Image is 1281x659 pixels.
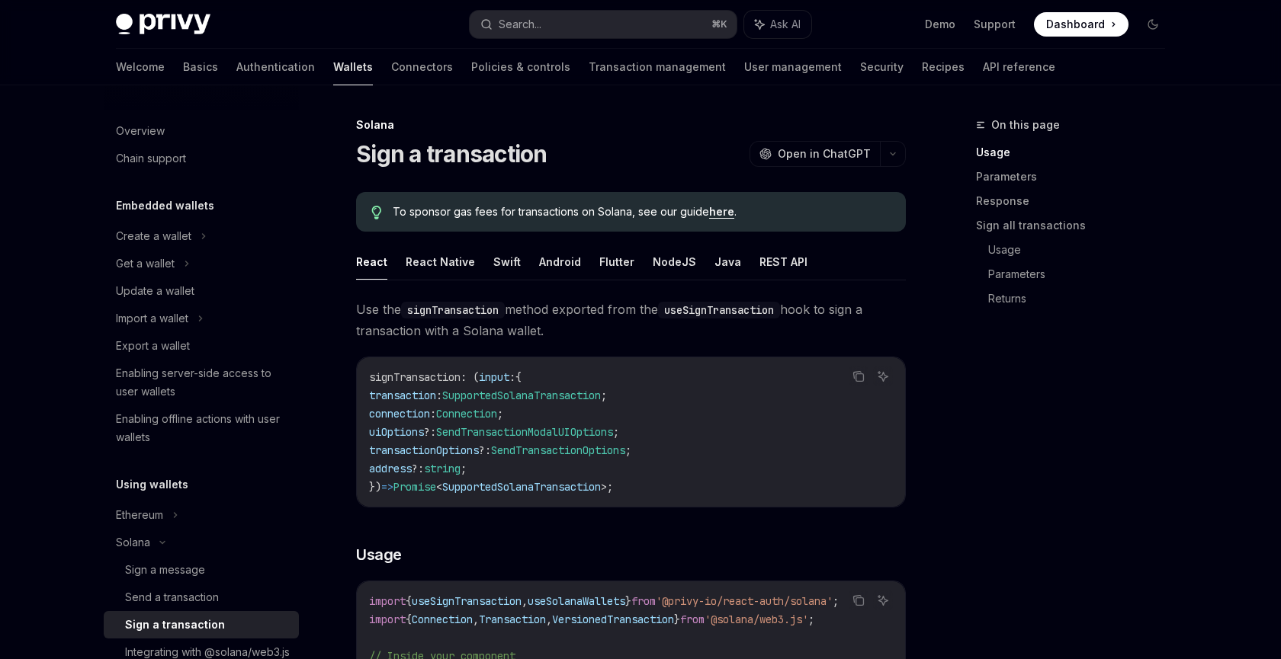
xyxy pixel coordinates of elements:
button: Java [714,244,741,280]
span: ; [833,594,839,608]
span: uiOptions [369,425,424,439]
span: : [436,389,442,402]
a: Returns [988,286,1177,311]
span: { [406,594,412,608]
a: User management [744,49,842,85]
code: useSignTransaction [658,302,780,318]
span: Usage [356,544,402,565]
a: Parameters [976,165,1177,189]
span: : ( [461,370,479,384]
div: Enabling offline actions with user wallets [116,410,290,446]
div: Solana [116,533,150,552]
span: { [515,370,522,384]
button: Search...⌘K [470,11,737,38]
button: NodeJS [653,244,696,280]
a: Usage [988,238,1177,262]
span: import [369,613,406,626]
span: ; [808,613,814,626]
span: signTransaction [369,370,461,384]
div: Export a wallet [116,337,190,355]
span: : [509,370,515,384]
a: Sign all transactions [976,213,1177,238]
a: Policies & controls [471,49,570,85]
button: Swift [493,244,521,280]
a: Recipes [922,49,965,85]
span: '@privy-io/react-auth/solana' [656,594,833,608]
span: transactionOptions [369,443,479,457]
div: Enabling server-side access to user wallets [116,364,290,401]
button: Ask AI [873,590,893,610]
span: ; [625,443,631,457]
span: ; [607,480,613,494]
button: Ask AI [873,366,893,386]
a: Basics [183,49,218,85]
span: ; [601,389,607,402]
a: Export a wallet [104,332,299,360]
span: To sponsor gas fees for transactions on Solana, see our guide . [393,204,891,219]
span: , [546,613,552,626]
span: SendTransactionModalUIOptions [436,425,613,439]
span: VersionedTransaction [552,613,674,626]
span: input [479,370,509,384]
span: } [625,594,631,608]
span: useSolanaWallets [528,594,625,608]
a: Authentication [236,49,315,85]
span: address [369,462,412,475]
div: Ethereum [116,506,163,524]
a: Sign a message [104,556,299,584]
div: Chain support [116,149,186,168]
span: Promise [393,480,436,494]
span: Open in ChatGPT [778,146,871,162]
button: React Native [406,244,475,280]
div: Get a wallet [116,254,175,273]
a: Sign a transaction [104,611,299,638]
span: connection [369,407,430,421]
div: Sign a message [125,561,205,579]
span: ?: [412,462,424,475]
button: Ask AI [744,11,811,38]
a: API reference [983,49,1055,85]
a: Usage [976,140,1177,165]
button: React [356,244,387,280]
a: Demo [925,17,955,32]
span: '@solana/web3.js' [705,613,808,626]
a: Enabling server-side access to user wallets [104,360,299,405]
button: Open in ChatGPT [750,141,880,167]
h5: Using wallets [116,475,188,494]
a: Security [860,49,904,85]
span: useSignTransaction [412,594,522,608]
span: : [430,407,436,421]
button: Copy the contents from the code block [849,366,868,386]
div: Update a wallet [116,282,194,300]
button: REST API [759,244,807,280]
span: Connection [412,613,473,626]
h5: Embedded wallets [116,197,214,215]
span: Transaction [479,613,546,626]
h1: Sign a transaction [356,140,547,168]
span: Dashboard [1046,17,1105,32]
div: Overview [116,122,165,140]
span: < [436,480,442,494]
span: , [473,613,479,626]
span: > [601,480,607,494]
div: Search... [499,15,541,34]
span: , [522,594,528,608]
span: SupportedSolanaTransaction [442,389,601,402]
a: Overview [104,117,299,145]
a: Chain support [104,145,299,172]
span: from [631,594,656,608]
a: here [709,205,734,219]
span: Ask AI [770,17,801,32]
span: from [680,613,705,626]
span: ; [613,425,619,439]
span: transaction [369,389,436,402]
span: import [369,594,406,608]
span: SendTransactionOptions [491,443,625,457]
div: Import a wallet [116,309,188,328]
a: Update a wallet [104,277,299,305]
img: dark logo [116,14,210,35]
span: SupportedSolanaTransaction [442,480,601,494]
span: ?: [424,425,436,439]
a: Parameters [988,262,1177,286]
a: Transaction management [589,49,726,85]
